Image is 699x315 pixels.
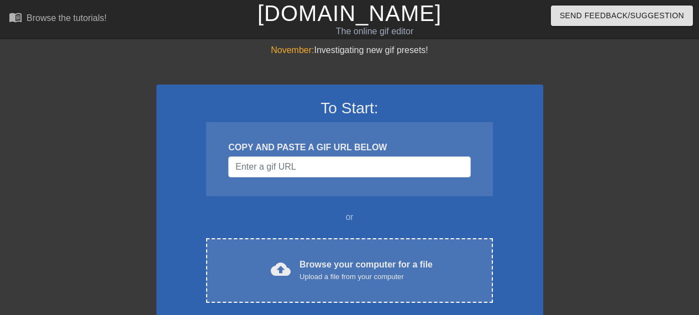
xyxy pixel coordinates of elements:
[257,1,442,25] a: [DOMAIN_NAME]
[560,9,684,23] span: Send Feedback/Suggestion
[239,25,511,38] div: The online gif editor
[156,44,543,57] div: Investigating new gif presets!
[9,11,22,24] span: menu_book
[271,259,291,279] span: cloud_upload
[171,99,529,118] h3: To Start:
[271,45,314,55] span: November:
[9,11,107,28] a: Browse the tutorials!
[228,141,470,154] div: COPY AND PASTE A GIF URL BELOW
[27,13,107,23] div: Browse the tutorials!
[299,271,433,282] div: Upload a file from your computer
[551,6,693,26] button: Send Feedback/Suggestion
[299,258,433,282] div: Browse your computer for a file
[185,211,514,224] div: or
[228,156,470,177] input: Username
